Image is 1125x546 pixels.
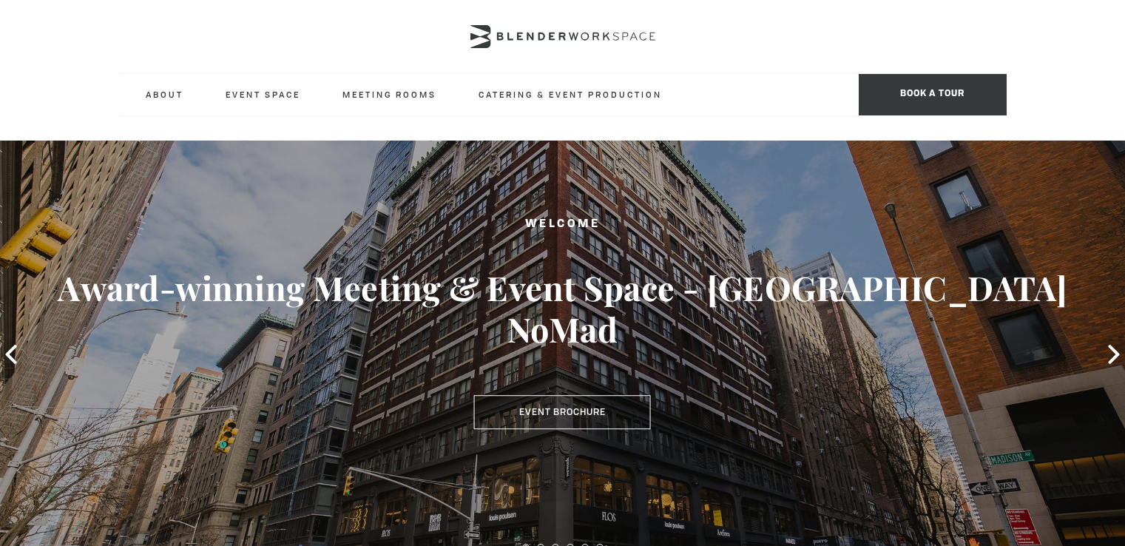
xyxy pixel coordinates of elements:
[56,267,1069,350] h3: Award-winning Meeting & Event Space - [GEOGRAPHIC_DATA] NoMad
[56,215,1069,234] h2: Welcome
[134,74,195,115] a: About
[859,74,1007,115] span: Book a tour
[467,74,674,115] a: Catering & Event Production
[474,395,651,429] a: Event Brochure
[331,74,448,115] a: Meeting Rooms
[214,74,312,115] a: Event Space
